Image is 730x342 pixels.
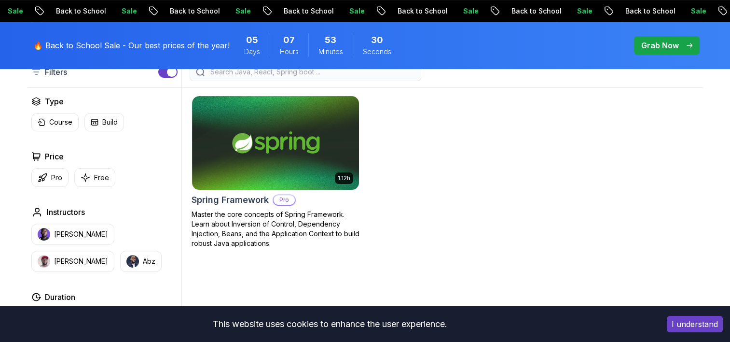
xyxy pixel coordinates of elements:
p: Sale [450,6,481,16]
h2: Duration [45,291,75,303]
p: Build [102,117,118,127]
p: Sale [564,6,595,16]
a: Spring Framework card1.12hSpring FrameworkProMaster the core concepts of Spring Framework. Learn ... [192,96,359,248]
p: Back to School [43,6,109,16]
button: Accept cookies [667,316,723,332]
p: Sale [678,6,709,16]
button: Course [31,113,79,131]
span: Seconds [363,47,391,57]
p: Back to School [157,6,222,16]
p: Grab Now [641,40,679,51]
p: [PERSON_NAME] [54,256,108,266]
p: Sale [222,6,253,16]
button: instructor img[PERSON_NAME] [31,224,114,245]
p: Course [49,117,72,127]
p: Free [94,173,109,183]
img: Spring Framework card [192,96,359,190]
p: Back to School [498,6,564,16]
p: 🔥 Back to School Sale - Our best prices of the year! [33,40,230,51]
p: Sale [109,6,139,16]
span: Hours [280,47,299,57]
p: [PERSON_NAME] [54,229,108,239]
div: This website uses cookies to enhance the user experience. [7,313,652,335]
button: Build [84,113,124,131]
p: Back to School [385,6,450,16]
span: 7 Hours [283,33,295,47]
p: Filters [45,66,67,78]
h2: Type [45,96,64,107]
p: Back to School [612,6,678,16]
p: Abz [143,256,155,266]
p: Master the core concepts of Spring Framework. Learn about Inversion of Control, Dependency Inject... [192,210,359,248]
span: 5 Days [246,33,258,47]
p: 1.12h [338,174,350,182]
span: Days [244,47,260,57]
p: Back to School [271,6,336,16]
h2: Price [45,151,64,162]
p: Sale [336,6,367,16]
h2: Instructors [47,206,85,218]
span: 30 Seconds [371,33,383,47]
button: Free [74,168,115,187]
img: instructor img [126,255,139,268]
img: instructor img [38,228,50,241]
span: Minutes [318,47,343,57]
button: Pro [31,168,69,187]
input: Search Java, React, Spring boot ... [208,67,415,77]
p: Pro [51,173,62,183]
button: instructor img[PERSON_NAME] [31,251,114,272]
p: Pro [274,195,295,205]
img: instructor img [38,255,50,268]
h2: Spring Framework [192,193,269,207]
span: 53 Minutes [325,33,336,47]
button: instructor imgAbz [120,251,162,272]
